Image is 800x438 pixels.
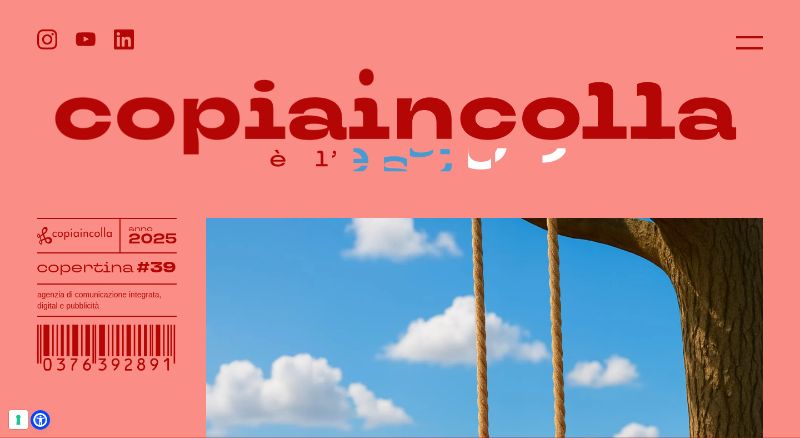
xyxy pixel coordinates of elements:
tspan: #39 [137,257,176,278]
tspan: copertina [37,257,134,277]
button: Le tue preferenze relative al consenso per le tecnologie di tracciamento [9,410,28,429]
tspan: anno [128,223,153,233]
tspan: 2025 [128,230,177,248]
h1: agenzia di comunicazione integrata, digital e pubblicità [37,289,177,311]
a: Open Accessibility Menu [33,413,47,427]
